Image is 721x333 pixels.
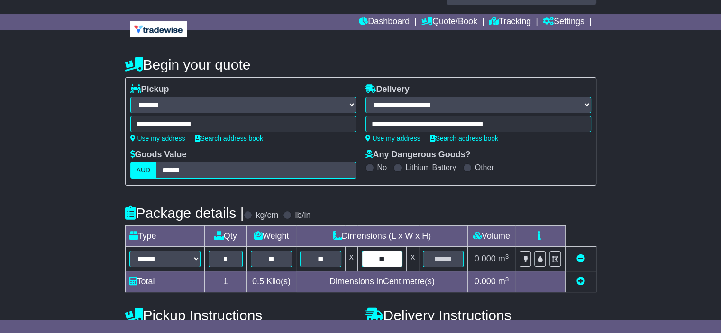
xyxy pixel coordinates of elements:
td: Total [125,271,204,292]
h4: Begin your quote [125,57,596,72]
label: Lithium Battery [405,163,456,172]
h4: Package details | [125,205,244,221]
td: Qty [204,226,246,247]
sup: 3 [505,276,509,283]
label: Delivery [365,84,410,95]
span: m [498,277,509,286]
td: 1 [204,271,246,292]
td: Weight [246,226,296,247]
a: Search address book [195,135,263,142]
span: 0.000 [475,277,496,286]
span: 0.5 [252,277,264,286]
a: Use my address [130,135,185,142]
td: Dimensions (L x W x H) [296,226,468,247]
sup: 3 [505,253,509,260]
a: Remove this item [576,254,585,263]
a: Settings [543,14,584,30]
td: Volume [468,226,515,247]
label: lb/in [295,210,310,221]
label: Pickup [130,84,169,95]
label: Goods Value [130,150,187,160]
a: Search address book [430,135,498,142]
td: x [407,247,419,271]
a: Add new item [576,277,585,286]
a: Tracking [489,14,531,30]
label: Any Dangerous Goods? [365,150,471,160]
span: m [498,254,509,263]
td: Kilo(s) [246,271,296,292]
h4: Pickup Instructions [125,307,356,323]
a: Use my address [365,135,420,142]
td: Dimensions in Centimetre(s) [296,271,468,292]
label: Other [475,163,494,172]
span: 0.000 [475,254,496,263]
label: No [377,163,387,172]
td: x [345,247,357,271]
a: Dashboard [359,14,410,30]
label: AUD [130,162,157,179]
h4: Delivery Instructions [365,307,596,323]
td: Type [125,226,204,247]
a: Quote/Book [421,14,477,30]
label: kg/cm [256,210,278,221]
